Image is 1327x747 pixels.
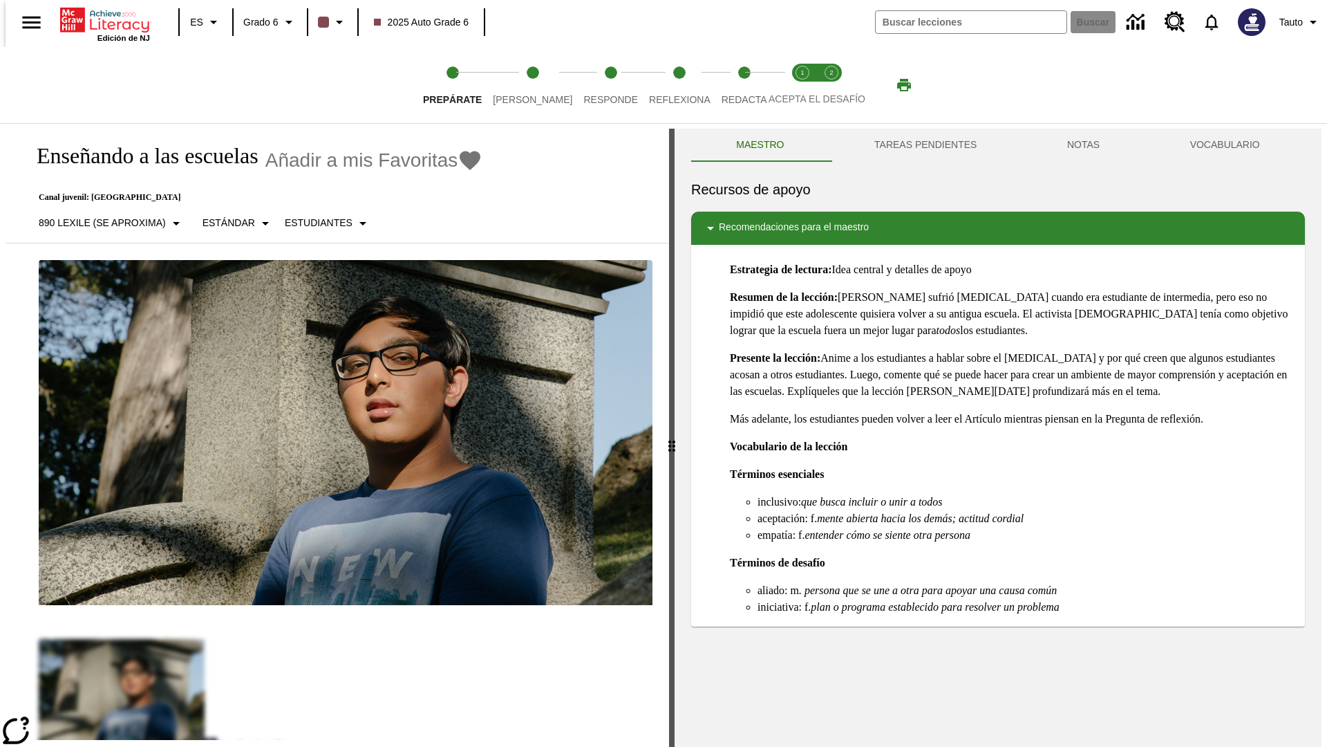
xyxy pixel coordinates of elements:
button: Añadir a mis Favoritas - Enseñando a las escuelas [265,148,483,172]
button: Lenguaje: ES, Selecciona un idioma [184,10,228,35]
em: todos [937,324,961,336]
li: iniciativa: f. [757,599,1294,616]
button: Perfil/Configuración [1274,10,1327,35]
span: Tauto [1279,15,1303,30]
button: Redacta step 5 of 5 [710,47,778,123]
em: plan o programa establecido para resolver un problema [811,601,1060,613]
strong: Resumen de la lección: [730,291,838,303]
em: entender [804,529,843,541]
span: Grado 6 [243,15,279,30]
li: inclusivo: [757,494,1294,510]
p: 890 Lexile (Se aproxima) [39,216,166,230]
span: [PERSON_NAME] [493,94,572,105]
button: El color de la clase es café oscuro. Cambiar el color de la clase. [312,10,353,35]
button: Prepárate step 1 of 5 [412,47,493,123]
input: Buscar campo [876,11,1066,33]
button: Maestro [691,129,829,162]
button: Lee step 2 of 5 [482,47,583,123]
a: Centro de información [1118,3,1156,41]
button: Acepta el desafío lee step 1 of 2 [782,47,822,123]
strong: Estrategia de lectura: [730,264,832,275]
li: aliado: m [757,582,1294,599]
em: que busca [801,496,845,508]
em: . persona que se une a otra para apoyar una causa común [799,584,1057,596]
p: Más adelante, los estudiantes pueden volver a leer el Artículo mientras piensan en la Pregunta de... [730,411,1294,427]
button: Responde step 3 of 5 [572,47,649,123]
em: mente [817,513,843,524]
span: Reflexiona [649,94,710,105]
button: Seleccionar estudiante [279,211,377,236]
strong: Presente la lección: [730,352,820,364]
div: Instructional Panel Tabs [691,129,1305,162]
span: Prepárate [423,94,482,105]
button: Acepta el desafío contesta step 2 of 2 [811,47,851,123]
img: Avatar [1238,8,1265,36]
span: Añadir a mis Favoritas [265,149,458,172]
p: Recomendaciones para el maestro [719,220,869,237]
p: Canal juvenil: [GEOGRAPHIC_DATA] [22,192,482,203]
h6: Recursos de apoyo [691,178,1305,201]
li: aceptación: f. [757,510,1294,527]
div: activity [675,129,1321,747]
h1: Enseñando a las escuelas [22,143,258,169]
button: Reflexiona step 4 of 5 [638,47,722,123]
button: TAREAS PENDIENTES [829,129,1022,162]
div: Recomendaciones para el maestro [691,212,1305,245]
span: 2025 Auto Grade 6 [374,15,469,30]
em: incluir o unir a todos [849,496,943,508]
em: abierta hacia los demás; actitud cordial [846,513,1024,524]
span: ES [190,15,203,30]
button: VOCABULARIO [1145,129,1305,162]
a: Centro de recursos, Se abrirá en una pestaña nueva. [1156,3,1194,41]
text: 1 [800,69,804,76]
span: Responde [583,94,638,105]
button: Seleccione Lexile, 890 Lexile (Se aproxima) [33,211,190,236]
img: un adolescente sentado cerca de una gran lápida de cementerio. [39,260,652,606]
p: Estudiantes [285,216,352,230]
p: Idea central y detalles de apoyo [730,261,1294,278]
p: [PERSON_NAME] sufrió [MEDICAL_DATA] cuando era estudiante de intermedia, pero eso no impidió que ... [730,289,1294,339]
button: Imprimir [882,73,926,98]
div: Portada [60,5,150,42]
button: Escoja un nuevo avatar [1230,4,1274,40]
text: 2 [829,69,833,76]
p: Anime a los estudiantes a hablar sobre el [MEDICAL_DATA] y por qué creen que algunos estudiantes ... [730,350,1294,400]
em: cómo se siente otra persona [846,529,970,541]
span: Edición de NJ [97,34,150,42]
span: Redacta [722,94,767,105]
div: Pulsa la tecla de intro o la barra espaciadora y luego presiona las flechas de derecha e izquierd... [669,129,675,747]
a: Notificaciones [1194,4,1230,40]
p: Estándar [203,216,255,230]
span: ACEPTA EL DESAFÍO [769,93,865,104]
button: NOTAS [1022,129,1145,162]
strong: Términos de desafío [730,557,825,569]
button: Abrir el menú lateral [11,2,52,43]
strong: Términos esenciales [730,468,824,480]
button: Tipo de apoyo, Estándar [197,211,279,236]
li: empatía: f. [757,527,1294,544]
div: reading [6,129,669,740]
button: Grado: Grado 6, Elige un grado [238,10,303,35]
strong: Vocabulario de la lección [730,441,848,452]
